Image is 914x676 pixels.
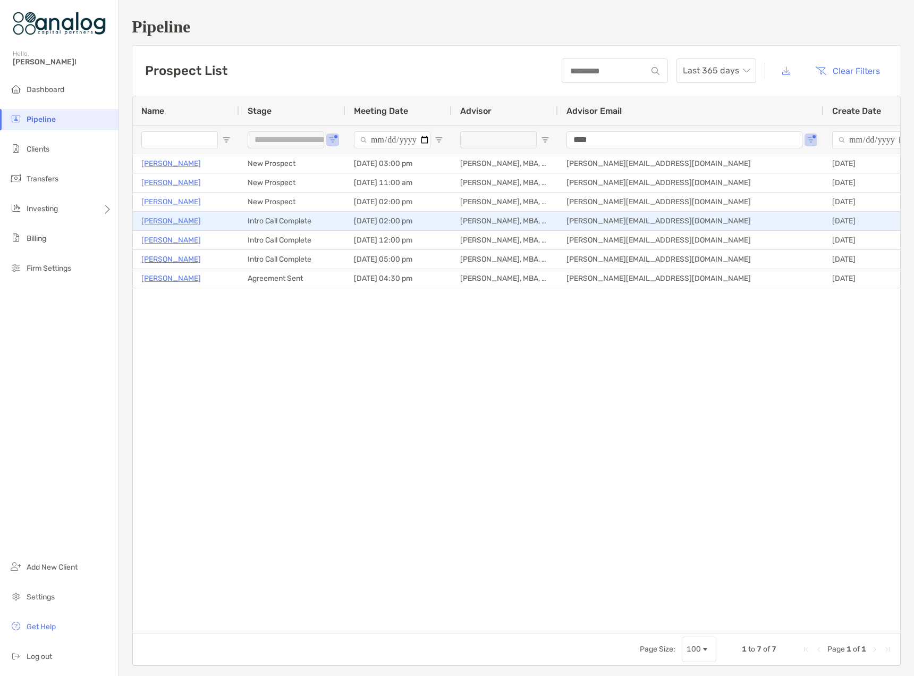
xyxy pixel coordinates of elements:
span: [PERSON_NAME]! [13,57,112,66]
div: Next Page [870,645,879,654]
div: [PERSON_NAME][EMAIL_ADDRESS][DOMAIN_NAME] [558,154,824,173]
div: [PERSON_NAME], MBA, CFA [452,231,558,249]
img: investing icon [10,202,22,214]
img: logout icon [10,649,22,662]
div: [PERSON_NAME][EMAIL_ADDRESS][DOMAIN_NAME] [558,173,824,192]
span: Billing [27,234,46,243]
a: [PERSON_NAME] [141,214,201,228]
input: Advisor Email Filter Input [566,131,802,148]
div: [PERSON_NAME][EMAIL_ADDRESS][DOMAIN_NAME] [558,269,824,288]
div: [PERSON_NAME], MBA, CFA [452,212,558,230]
div: [PERSON_NAME], MBA, CFA [452,173,558,192]
div: Intro Call Complete [239,212,345,230]
div: Page Size [682,637,716,662]
span: Page [827,645,845,654]
div: New Prospect [239,173,345,192]
img: clients icon [10,142,22,155]
div: [PERSON_NAME][EMAIL_ADDRESS][DOMAIN_NAME] [558,212,824,230]
div: Previous Page [815,645,823,654]
a: [PERSON_NAME] [141,253,201,266]
div: [DATE] 03:00 pm [345,154,452,173]
span: Add New Client [27,563,78,572]
span: Get Help [27,622,56,631]
span: 7 [757,645,761,654]
span: to [748,645,755,654]
div: [PERSON_NAME], MBA, CFA [452,154,558,173]
a: [PERSON_NAME] [141,233,201,247]
span: 7 [772,645,776,654]
div: Intro Call Complete [239,231,345,249]
div: [PERSON_NAME], MBA, CFA [452,269,558,288]
span: of [763,645,770,654]
div: [DATE] 05:00 pm [345,250,452,269]
span: 1 [742,645,747,654]
div: Intro Call Complete [239,250,345,269]
span: Advisor [460,106,492,116]
div: [PERSON_NAME][EMAIL_ADDRESS][DOMAIN_NAME] [558,231,824,249]
div: Agreement Sent [239,269,345,288]
img: firm-settings icon [10,261,22,274]
img: settings icon [10,590,22,603]
div: [PERSON_NAME][EMAIL_ADDRESS][DOMAIN_NAME] [558,250,824,269]
span: Transfers [27,174,58,183]
span: Name [141,106,164,116]
span: 1 [861,645,866,654]
div: [PERSON_NAME][EMAIL_ADDRESS][DOMAIN_NAME] [558,193,824,211]
span: Firm Settings [27,264,71,273]
span: Advisor Email [566,106,622,116]
div: [PERSON_NAME], MBA, CFA [452,250,558,269]
div: Page Size: [640,645,675,654]
button: Open Filter Menu [222,136,231,144]
a: [PERSON_NAME] [141,176,201,189]
div: [DATE] 04:30 pm [345,269,452,288]
button: Open Filter Menu [328,136,337,144]
span: Meeting Date [354,106,408,116]
span: Last 365 days [683,59,750,82]
input: Name Filter Input [141,131,218,148]
img: Zoe Logo [13,4,106,43]
button: Open Filter Menu [807,136,815,144]
a: [PERSON_NAME] [141,272,201,285]
button: Clear Filters [807,59,888,82]
img: dashboard icon [10,82,22,95]
span: Clients [27,145,49,154]
div: [DATE] 02:00 pm [345,193,452,211]
span: Investing [27,204,58,213]
div: New Prospect [239,154,345,173]
div: [DATE] 02:00 pm [345,212,452,230]
a: [PERSON_NAME] [141,195,201,208]
span: Dashboard [27,85,64,94]
div: New Prospect [239,193,345,211]
span: Stage [248,106,272,116]
div: 100 [687,645,701,654]
img: add_new_client icon [10,560,22,573]
h3: Prospect List [145,63,227,78]
img: get-help icon [10,620,22,632]
input: Meeting Date Filter Input [354,131,430,148]
img: input icon [651,67,659,75]
img: pipeline icon [10,112,22,125]
div: First Page [802,645,810,654]
span: Log out [27,652,52,661]
button: Open Filter Menu [435,136,443,144]
span: Create Date [832,106,881,116]
a: [PERSON_NAME] [141,157,201,170]
h1: Pipeline [132,17,901,37]
span: Pipeline [27,115,56,124]
span: of [853,645,860,654]
div: [DATE] 11:00 am [345,173,452,192]
img: billing icon [10,231,22,244]
div: [DATE] 12:00 pm [345,231,452,249]
input: Create Date Filter Input [832,131,909,148]
span: Settings [27,592,55,602]
button: Open Filter Menu [541,136,549,144]
img: transfers icon [10,172,22,185]
div: Last Page [883,645,892,654]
